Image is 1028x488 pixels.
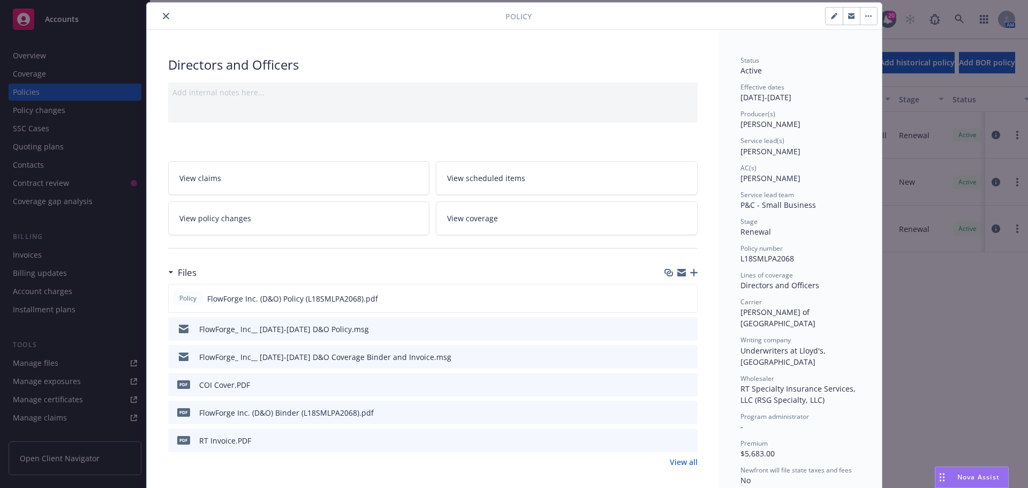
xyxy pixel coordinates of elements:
[505,11,532,22] span: Policy
[740,384,858,405] span: RT Specialty Insurance Services, LLC (RSG Specialty, LLC)
[667,435,675,446] button: download file
[666,293,675,304] button: download file
[667,379,675,391] button: download file
[740,82,860,103] div: [DATE] - [DATE]
[172,87,693,98] div: Add internal notes here...
[740,163,757,172] span: AC(s)
[935,467,949,487] div: Drag to move
[957,472,1000,482] span: Nova Assist
[436,201,698,235] a: View coverage
[740,307,815,328] span: [PERSON_NAME] of [GEOGRAPHIC_DATA]
[667,407,675,418] button: download file
[740,271,793,280] span: Lines of coverage
[740,244,783,253] span: Policy number
[684,324,693,335] button: preview file
[683,293,693,304] button: preview file
[740,200,816,210] span: P&C - Small Business
[740,82,784,92] span: Effective dates
[684,379,693,391] button: preview file
[447,172,525,184] span: View scheduled items
[199,435,251,446] div: RT Invoice.PDF
[199,351,451,363] div: FlowForge_ Inc__ [DATE]-[DATE] D&O Coverage Binder and Invoice.msg
[684,435,693,446] button: preview file
[667,351,675,363] button: download file
[684,407,693,418] button: preview file
[199,324,369,335] div: FlowForge_ Inc__ [DATE]-[DATE] D&O Policy.msg
[740,412,809,421] span: Program administrator
[178,266,196,280] h3: Files
[740,335,791,344] span: Writing company
[168,161,430,195] a: View claims
[740,439,768,448] span: Premium
[179,213,251,224] span: View policy changes
[436,161,698,195] a: View scheduled items
[935,467,1009,488] button: Nova Assist
[168,201,430,235] a: View policy changes
[740,217,758,226] span: Stage
[177,380,190,388] span: PDF
[740,119,800,129] span: [PERSON_NAME]
[160,10,172,22] button: close
[740,297,762,306] span: Carrier
[199,379,250,391] div: COI Cover.PDF
[740,280,819,290] span: Directors and Officers
[740,173,800,183] span: [PERSON_NAME]
[177,408,190,416] span: pdf
[740,227,771,237] span: Renewal
[740,190,794,199] span: Service lead team
[168,266,196,280] div: Files
[740,56,759,65] span: Status
[740,146,800,156] span: [PERSON_NAME]
[670,456,698,468] a: View all
[179,172,221,184] span: View claims
[447,213,498,224] span: View coverage
[740,475,751,485] span: No
[740,136,784,145] span: Service lead(s)
[740,65,762,76] span: Active
[740,466,852,475] span: Newfront will file state taxes and fees
[168,56,698,74] div: Directors and Officers
[177,436,190,444] span: PDF
[740,422,743,432] span: -
[177,294,199,303] span: Policy
[740,374,774,383] span: Wholesaler
[207,293,378,304] span: FlowForge Inc. (D&O) Policy (L18SMLPA2068).pdf
[740,253,794,264] span: L18SMLPA2068
[684,351,693,363] button: preview file
[667,324,675,335] button: download file
[740,448,775,459] span: $5,683.00
[199,407,374,418] div: FlowForge Inc. (D&O) Binder (L18SMLPA2068).pdf
[740,346,828,367] span: Underwriters at Lloyd's, [GEOGRAPHIC_DATA]
[740,109,775,118] span: Producer(s)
